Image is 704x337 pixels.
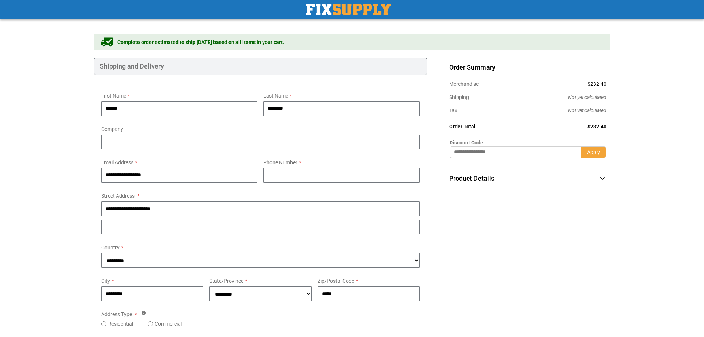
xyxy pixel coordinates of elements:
span: Phone Number [263,160,297,165]
span: First Name [101,93,126,99]
span: Company [101,126,123,132]
span: Apply [587,149,600,155]
span: Country [101,245,120,250]
label: Residential [108,320,133,327]
img: Fix Industrial Supply [306,4,390,15]
span: Shipping [449,94,469,100]
span: Complete order estimated to ship [DATE] based on all items in your cart. [117,39,284,46]
span: Discount Code: [450,140,485,146]
span: Street Address [101,193,135,199]
span: City [101,278,110,284]
span: Last Name [263,93,288,99]
span: Zip/Postal Code [318,278,354,284]
th: Tax [445,104,518,117]
span: State/Province [209,278,243,284]
span: $232.40 [587,124,606,129]
span: Not yet calculated [568,107,606,113]
span: Email Address [101,160,133,165]
span: Address Type [101,311,132,317]
div: Shipping and Delivery [94,58,427,75]
label: Commercial [155,320,182,327]
span: Product Details [449,175,494,182]
th: Merchandise [445,77,518,91]
strong: Order Total [449,124,476,129]
span: $232.40 [587,81,606,87]
span: Order Summary [445,58,610,77]
a: store logo [306,4,390,15]
span: Not yet calculated [568,94,606,100]
button: Apply [581,146,606,158]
